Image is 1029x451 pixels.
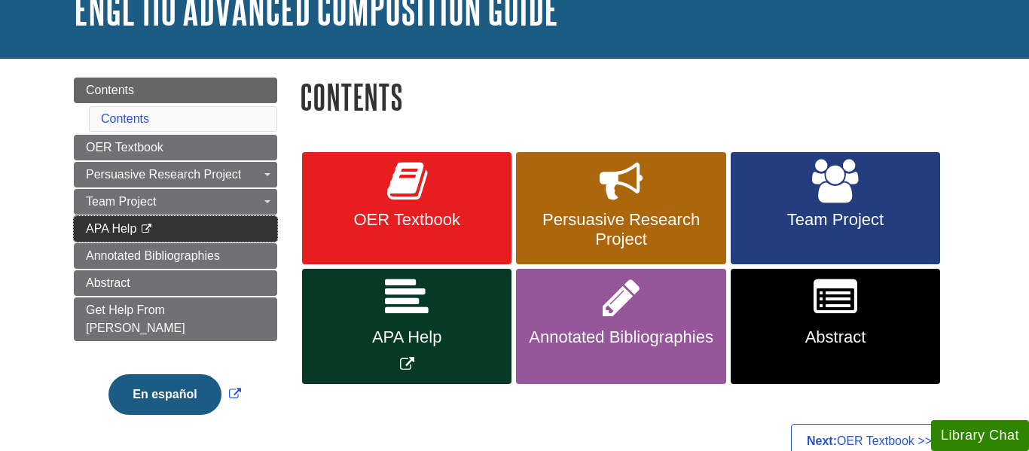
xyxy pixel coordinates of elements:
[742,210,929,230] span: Team Project
[742,328,929,347] span: Abstract
[74,78,277,440] div: Guide Page Menu
[101,112,149,125] a: Contents
[302,269,511,384] a: Link opens in new window
[731,269,940,384] a: Abstract
[86,276,130,289] span: Abstract
[86,84,134,96] span: Contents
[300,78,955,116] h1: Contents
[74,135,277,160] a: OER Textbook
[86,141,163,154] span: OER Textbook
[931,420,1029,451] button: Library Chat
[527,210,714,249] span: Persuasive Research Project
[807,434,837,447] strong: Next:
[527,328,714,347] span: Annotated Bibliographies
[313,328,500,347] span: APA Help
[74,297,277,341] a: Get Help From [PERSON_NAME]
[74,216,277,242] a: APA Help
[86,303,185,334] span: Get Help From [PERSON_NAME]
[108,374,221,415] button: En español
[86,222,136,235] span: APA Help
[74,189,277,215] a: Team Project
[313,210,500,230] span: OER Textbook
[516,152,725,265] a: Persuasive Research Project
[86,249,220,262] span: Annotated Bibliographies
[74,270,277,296] a: Abstract
[74,162,277,187] a: Persuasive Research Project
[86,168,241,181] span: Persuasive Research Project
[86,195,156,208] span: Team Project
[516,269,725,384] a: Annotated Bibliographies
[731,152,940,265] a: Team Project
[74,243,277,269] a: Annotated Bibliographies
[302,152,511,265] a: OER Textbook
[74,78,277,103] a: Contents
[140,224,153,234] i: This link opens in a new window
[105,388,244,401] a: Link opens in new window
